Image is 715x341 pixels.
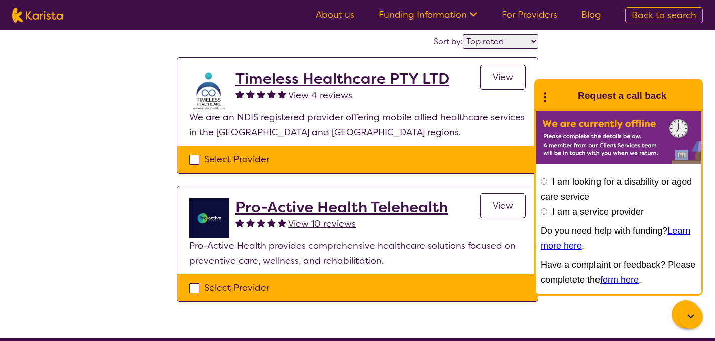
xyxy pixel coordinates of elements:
a: Blog [581,9,601,21]
img: fullstar [267,218,276,227]
a: Timeless Healthcare PTY LTD [235,70,449,88]
img: fullstar [278,90,286,98]
span: View 10 reviews [288,218,356,230]
a: Back to search [625,7,703,23]
button: Channel Menu [672,300,700,328]
img: Karista offline chat form to request call back [536,111,701,164]
a: About us [316,9,354,21]
label: I am looking for a disability or aged care service [541,177,692,202]
img: crpuwnkay6cgqnsg7el4.jpg [189,70,229,110]
span: View 4 reviews [288,89,352,101]
img: fullstar [235,90,244,98]
p: Do you need help with funding? . [541,223,696,253]
span: Back to search [632,9,696,21]
h1: Request a call back [578,88,666,103]
a: Funding Information [379,9,478,21]
a: View [480,193,526,218]
a: View 4 reviews [288,88,352,103]
img: fullstar [278,218,286,227]
img: fullstar [235,218,244,227]
img: fullstar [267,90,276,98]
span: View [493,200,513,212]
a: Pro-Active Health Telehealth [235,198,448,216]
img: fullstar [246,90,255,98]
img: ymlb0re46ukcwlkv50cv.png [189,198,229,238]
label: Sort by: [434,36,463,47]
img: Karista [552,86,572,106]
img: Karista logo [12,8,63,23]
a: For Providers [502,9,557,21]
a: View 10 reviews [288,216,356,231]
span: View [493,71,513,83]
img: fullstar [246,218,255,227]
label: I am a service provider [552,207,644,217]
a: View [480,65,526,90]
p: Have a complaint or feedback? Please completete the . [541,257,696,287]
img: fullstar [257,218,265,227]
img: fullstar [257,90,265,98]
a: form here [600,275,639,285]
p: We are an NDIS registered provider offering mobile allied healthcare services in the [GEOGRAPHIC_... [189,110,526,140]
p: Pro-Active Health provides comprehensive healthcare solutions focused on preventive care, wellnes... [189,238,526,268]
